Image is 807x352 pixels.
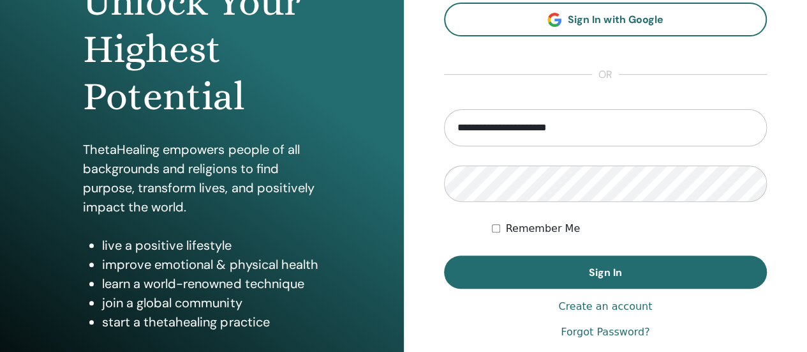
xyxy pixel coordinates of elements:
span: Sign In with Google [568,13,663,26]
li: start a thetahealing practice [102,312,320,332]
a: Create an account [558,299,652,314]
li: improve emotional & physical health [102,255,320,274]
div: Keep me authenticated indefinitely or until I manually logout [492,221,767,236]
span: or [592,67,619,82]
li: join a global community [102,293,320,312]
p: ThetaHealing empowers people of all backgrounds and religions to find purpose, transform lives, a... [83,140,320,217]
button: Sign In [444,256,767,289]
span: Sign In [589,266,622,279]
label: Remember Me [505,221,580,236]
li: learn a world-renowned technique [102,274,320,293]
li: live a positive lifestyle [102,236,320,255]
a: Sign In with Google [444,3,767,36]
a: Forgot Password? [561,325,649,340]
